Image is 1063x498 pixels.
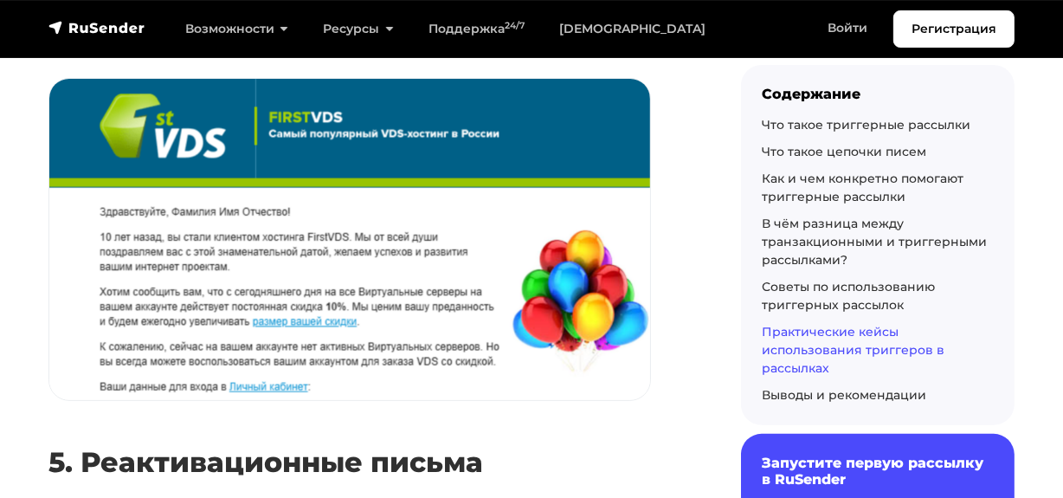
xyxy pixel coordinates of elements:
[49,79,650,400] img: Пример письма с привязкой к дате
[762,117,970,133] a: Что такое триггерные рассылки
[411,11,542,47] a: Поддержка24/7
[762,455,994,488] h6: Запустите первую рассылку в RuSender
[762,324,944,376] a: Практические кейсы использования триггеров в рассылках
[762,279,935,313] a: Советы по использованию триггерных рассылок
[542,11,723,47] a: [DEMOGRAPHIC_DATA]
[48,19,145,36] img: RuSender
[762,144,926,159] a: Что такое цепочки писем
[810,10,885,46] a: Войти
[48,446,686,479] h3: 5. Реактивационные письма
[762,387,926,403] a: Выводы и рекомендации
[306,11,410,47] a: Ресурсы
[168,11,306,47] a: Возможности
[505,20,525,31] sup: 24/7
[762,171,963,204] a: Как и чем конкретно помогают триггерные рассылки
[762,216,987,268] a: В чём разница между транзакционными и триггерными рассылками?
[762,86,994,102] div: Содержание
[893,10,1015,48] a: Регистрация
